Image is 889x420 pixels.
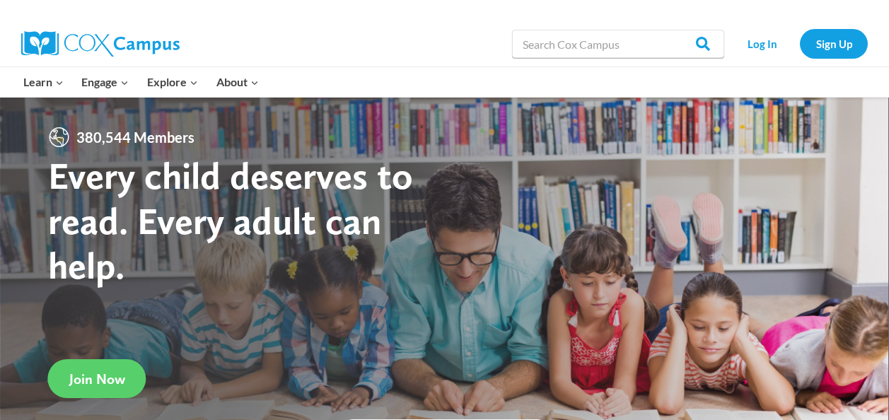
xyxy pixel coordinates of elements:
[731,29,868,58] nav: Secondary Navigation
[147,73,198,91] span: Explore
[216,73,259,91] span: About
[69,371,125,387] span: Join Now
[512,30,724,58] input: Search Cox Campus
[71,126,200,148] span: 380,544 Members
[14,67,267,97] nav: Primary Navigation
[23,73,64,91] span: Learn
[731,29,793,58] a: Log In
[21,31,180,57] img: Cox Campus
[81,73,129,91] span: Engage
[800,29,868,58] a: Sign Up
[48,359,146,398] a: Join Now
[48,153,413,288] strong: Every child deserves to read. Every adult can help.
